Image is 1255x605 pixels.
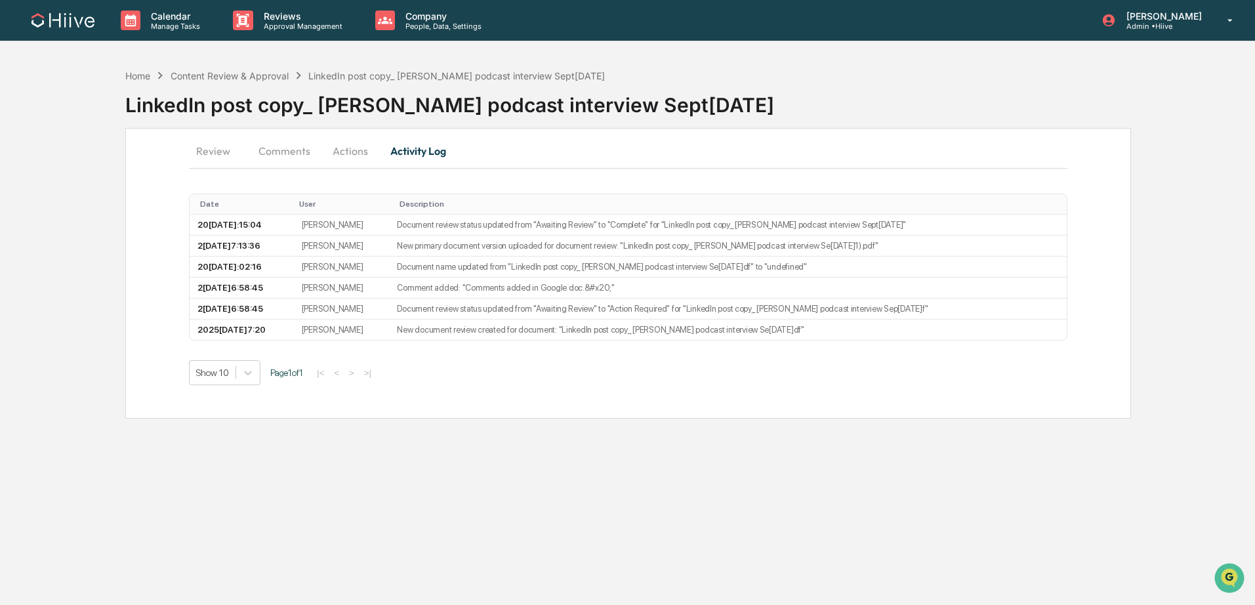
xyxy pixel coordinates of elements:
p: How can we help? [13,28,239,49]
td: 2025[DATE]7:20 [190,320,294,340]
button: >| [360,367,375,379]
td: 20[DATE]:15:04 [190,215,294,236]
iframe: Open customer support [1213,562,1248,597]
span: Data Lookup [26,190,83,203]
td: Document review status updated from "Awaiting Review" to "Action Required" for "LinkedIn post cop... [389,299,1067,320]
a: 🖐️Preclearance [8,160,90,184]
p: Company [395,10,488,22]
button: < [330,367,343,379]
td: [PERSON_NAME] [294,257,390,278]
p: Approval Management [253,22,349,31]
span: Preclearance [26,165,85,178]
button: Actions [321,135,380,167]
a: Powered byPylon [93,222,159,232]
div: Toggle SortBy [400,199,1061,209]
div: LinkedIn post copy_ [PERSON_NAME] podcast interview Sept[DATE] [308,70,605,81]
div: Content Review & Approval [171,70,289,81]
span: Page 1 of 1 [270,367,303,378]
button: Review [189,135,248,167]
button: Comments [248,135,321,167]
p: People, Data, Settings [395,22,488,31]
div: 🗄️ [95,167,106,177]
img: logo [31,13,94,28]
td: Comment added: "​Comments added in Google doc.&#x20;" [389,278,1067,299]
button: > [345,367,358,379]
span: Pylon [131,222,159,232]
span: Attestations [108,165,163,178]
div: Home [125,70,150,81]
p: [PERSON_NAME] [1116,10,1208,22]
td: Document name updated from "LinkedIn post copy_ [PERSON_NAME] podcast interview Se[DATE]df" to "u... [389,257,1067,278]
p: Manage Tasks [140,22,207,31]
td: 2[DATE]6:58:45 [190,278,294,299]
p: Admin • Hiive [1116,22,1208,31]
td: New document review created for document: "LinkedIn post copy_ [PERSON_NAME] podcast interview Se... [389,320,1067,340]
td: [PERSON_NAME] [294,299,390,320]
button: Activity Log [380,135,457,167]
div: Toggle SortBy [299,199,384,209]
img: 1746055101610-c473b297-6a78-478c-a979-82029cc54cd1 [13,100,37,124]
div: Start new chat [45,100,215,114]
button: Start new chat [223,104,239,120]
td: [PERSON_NAME] [294,278,390,299]
div: 🖐️ [13,167,24,177]
td: 2[DATE]7:13:36 [190,236,294,257]
td: [PERSON_NAME] [294,215,390,236]
td: [PERSON_NAME] [294,320,390,340]
td: Document review status updated from "Awaiting Review" to "Complete" for "LinkedIn post copy_ [PER... [389,215,1067,236]
div: LinkedIn post copy_ [PERSON_NAME] podcast interview Sept[DATE] [125,83,1255,117]
div: We're available if you need us! [45,114,166,124]
td: 2[DATE]6:58:45 [190,299,294,320]
div: secondary tabs example [189,135,1067,167]
a: 🔎Data Lookup [8,185,88,209]
td: [PERSON_NAME] [294,236,390,257]
td: 20[DATE]:02:16 [190,257,294,278]
p: Reviews [253,10,349,22]
button: |< [313,367,328,379]
td: New primary document version uploaded for document review: "LinkedIn post copy_ [PERSON_NAME] pod... [389,236,1067,257]
div: 🔎 [13,192,24,202]
p: Calendar [140,10,207,22]
div: Toggle SortBy [200,199,289,209]
a: 🗄️Attestations [90,160,168,184]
